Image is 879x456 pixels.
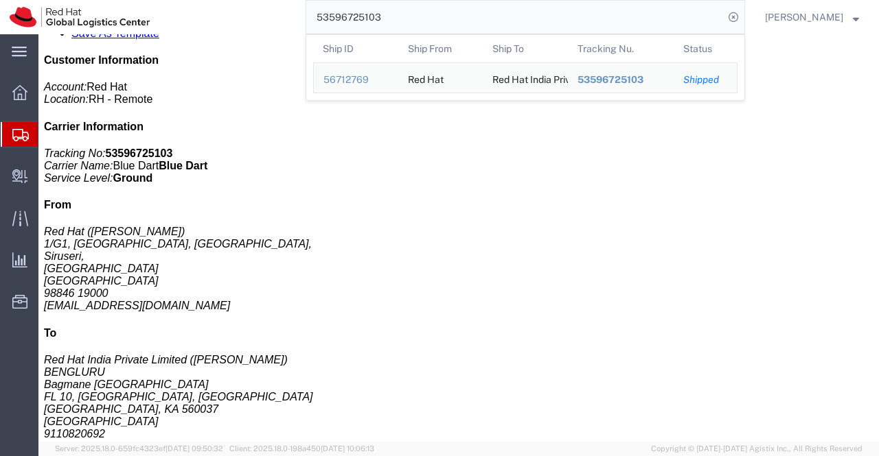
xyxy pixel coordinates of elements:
div: 56712769 [323,73,389,87]
th: Ship ID [313,35,398,62]
span: Client: 2025.18.0-198a450 [229,444,374,453]
div: 53596725103 [578,73,665,87]
span: Copyright © [DATE]-[DATE] Agistix Inc., All Rights Reserved [651,443,863,455]
th: Status [674,35,738,62]
span: 53596725103 [578,74,643,85]
input: Search for shipment number, reference number [306,1,724,34]
div: Red Hat India Private Limited [492,63,558,93]
span: [DATE] 10:06:13 [321,444,374,453]
button: [PERSON_NAME] [764,9,860,25]
span: Server: 2025.18.0-659fc4323ef [55,444,223,453]
img: logo [10,7,150,27]
table: Search Results [313,35,744,100]
th: Tracking Nu. [568,35,674,62]
div: Red Hat [408,63,444,93]
th: Ship From [398,35,483,62]
iframe: FS Legacy Container [38,34,879,442]
div: Shipped [683,73,727,87]
span: Sumitra Hansdah [765,10,843,25]
th: Ship To [483,35,568,62]
span: [DATE] 09:50:32 [165,444,223,453]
